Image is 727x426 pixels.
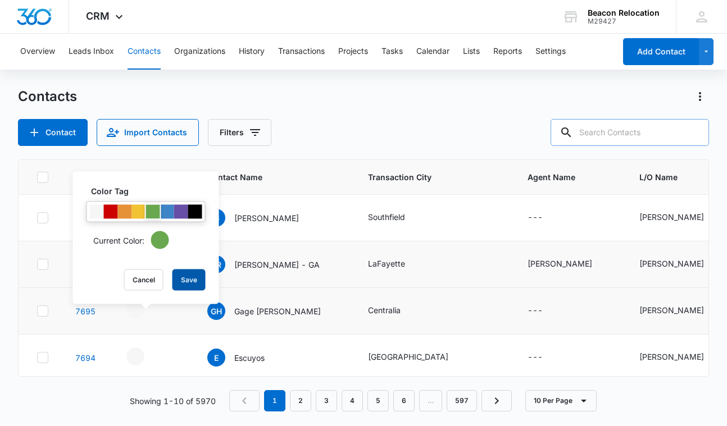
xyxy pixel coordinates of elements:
div: [PERSON_NAME] [639,258,704,269]
button: Contacts [128,34,161,70]
button: Leads Inbox [69,34,114,70]
div: Contact Name - Ronald Randolph - GA - Select to Edit Field [207,255,340,273]
p: Escuyos [234,352,265,364]
a: Page 5 [367,390,389,411]
div: Agent Name - - Select to Edit Field [528,211,563,225]
span: CRM [86,10,110,22]
button: Reports [493,34,522,70]
button: Add Contact [623,38,699,65]
a: Navigate to contact details page for Gage hyer [75,306,96,316]
a: Page 6 [393,390,415,411]
div: #f1c232 [132,205,146,219]
div: account id [588,17,660,25]
a: Page 597 [447,390,477,411]
div: L/O Name - Joe Lopez - Select to Edit Field [639,304,724,318]
button: Settings [535,34,566,70]
div: L/O Name - Alex McNamara - Select to Edit Field [639,351,724,364]
button: Calendar [416,34,449,70]
button: Actions [691,88,709,106]
a: Page 3 [316,390,337,411]
h1: Contacts [18,88,77,105]
span: Transaction City [368,171,501,183]
em: 1 [264,390,285,411]
div: [GEOGRAPHIC_DATA] [368,351,448,363]
button: Add Contact [18,119,88,146]
button: Transactions [278,34,325,70]
div: #CC0000 [104,205,118,219]
span: L/O Name [639,171,724,183]
div: Agent Name - Jennifer Hannah - Select to Edit Field [528,258,612,271]
div: #000000 [188,205,202,219]
button: Tasks [381,34,403,70]
p: Showing 1-10 of 5970 [130,395,216,407]
span: Agent Name [528,171,612,183]
span: E [207,349,225,367]
button: Projects [338,34,368,70]
div: Contact Name - Gage hyer - Select to Edit Field [207,302,341,320]
a: Page 4 [342,390,363,411]
div: --- [528,351,543,364]
input: Search Contacts [551,119,709,146]
button: Organizations [174,34,225,70]
button: Cancel [124,269,163,291]
button: Filters [208,119,271,146]
span: Contact Name [207,171,325,183]
div: Transaction City - St. Augustine - Select to Edit Field [368,351,469,364]
div: [PERSON_NAME] [639,211,704,223]
p: [PERSON_NAME] [234,212,299,224]
a: Next Page [481,390,512,411]
div: #e69138 [118,205,132,219]
div: Transaction City - Southfield - Select to Edit Field [368,211,425,225]
div: --- [528,304,543,318]
div: Agent Name - - Select to Edit Field [528,304,563,318]
span: Gh [207,302,225,320]
button: Save [172,269,206,291]
div: #6aa84f [146,205,160,219]
label: Color Tag [91,185,210,197]
div: Contact Name - Escuyos - Select to Edit Field [207,349,285,367]
div: Contact Name - Goncalves - Select to Edit Field [207,209,319,227]
button: History [239,34,265,70]
div: - - Select to Edit Field [126,301,165,319]
p: Gage [PERSON_NAME] [234,305,321,317]
div: [PERSON_NAME] [528,258,592,269]
button: Lists [463,34,480,70]
div: [PERSON_NAME] [639,304,704,316]
p: [PERSON_NAME] - GA [234,259,320,271]
a: Page 2 [290,390,311,411]
div: #674ea7 [174,205,188,219]
div: LaFayette [368,258,405,269]
div: L/O Name - Kevin Kluck - Select to Edit Field [639,211,724,225]
p: Current Color: [93,234,144,246]
div: Southfield [368,211,405,223]
button: Import Contacts [97,119,199,146]
div: Transaction City - Centralia - Select to Edit Field [368,304,421,318]
button: 10 Per Page [525,390,597,411]
div: Centralia [368,304,401,316]
div: Agent Name - - Select to Edit Field [528,351,563,364]
a: Navigate to contact details page for Escuyos [75,353,96,363]
div: account name [588,8,660,17]
div: --- [528,211,543,225]
div: [PERSON_NAME] [639,351,704,363]
button: Overview [20,34,55,70]
nav: Pagination [229,390,512,411]
div: Transaction City - LaFayette - Select to Edit Field [368,258,425,271]
div: #F6F6F6 [90,205,104,219]
div: - - Select to Edit Field [126,347,165,365]
div: L/O Name - Drew Peters - Select to Edit Field [639,258,724,271]
div: #3d85c6 [160,205,174,219]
